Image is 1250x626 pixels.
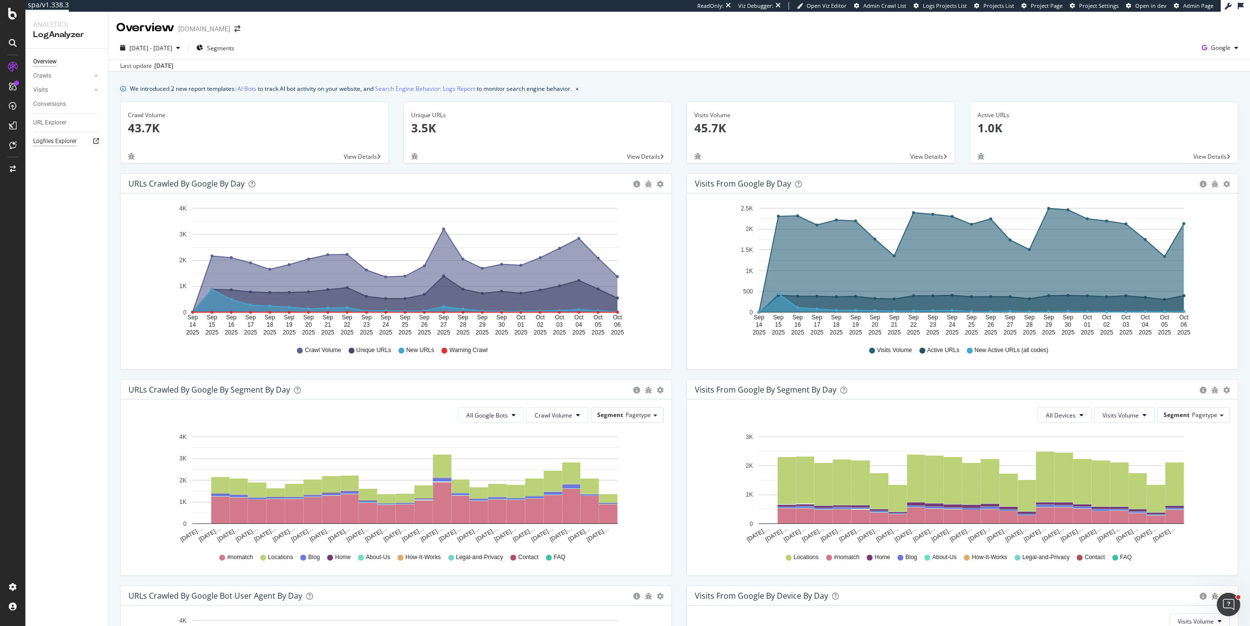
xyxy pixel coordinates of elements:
span: Admin Page [1183,2,1213,9]
button: Segments [192,40,238,56]
p: 43.7K [128,120,381,136]
text: 2025 [206,329,219,336]
span: Admin Crawl List [863,2,906,9]
text: 1K [179,499,187,505]
span: Locations [268,553,293,562]
div: A chart. [695,201,1227,337]
span: Crawl Volume [535,411,572,419]
text: 2025 [398,329,412,336]
button: [DATE] - [DATE] [116,40,184,56]
text: 21 [891,321,898,328]
div: bug [645,387,652,394]
text: 2K [179,477,187,484]
text: 25 [968,321,975,328]
a: Search Engine Behavior: Logs Report [375,83,475,94]
span: Logs Projects List [923,2,967,9]
text: 1.5K [741,247,753,253]
text: 16 [794,321,801,328]
text: Oct [1179,314,1188,321]
text: Sep [754,314,765,321]
span: Home [875,553,890,562]
button: Visits Volume [1094,407,1155,423]
text: 04 [1142,321,1149,328]
span: FAQ [1120,553,1132,562]
text: 03 [1123,321,1129,328]
text: Sep [1063,314,1074,321]
text: 17 [813,321,820,328]
span: View Details [344,152,377,161]
text: 3K [179,231,187,238]
text: 17 [247,321,254,328]
div: ReadOnly: [697,2,724,10]
text: Sep [908,314,919,321]
text: 29 [1045,321,1052,328]
text: Oct [1102,314,1111,321]
text: 2025 [811,329,824,336]
text: 2025 [1042,329,1055,336]
div: circle-info [633,387,640,394]
text: Sep [831,314,842,321]
div: Last update [120,62,173,70]
text: 24 [949,321,956,328]
div: gear [1223,387,1230,394]
text: 2K [179,257,187,264]
text: Sep [889,314,900,321]
text: 30 [499,321,505,328]
div: bug [1211,181,1218,188]
text: 19 [853,321,859,328]
text: 25 [402,321,409,328]
div: Conversions [33,99,66,109]
text: Oct [613,314,622,321]
text: 28 [1026,321,1033,328]
text: 2K [746,462,753,469]
text: Oct [555,314,564,321]
text: 2025 [186,329,199,336]
text: Oct [1141,314,1150,321]
div: circle-info [1200,181,1207,188]
text: 2025 [321,329,334,336]
text: 2025 [1139,329,1152,336]
div: A chart. [695,431,1227,544]
div: Overview [116,20,174,36]
a: Visits [33,85,91,95]
text: 2025 [946,329,959,336]
span: How-It-Works [972,553,1007,562]
text: 16 [228,321,235,328]
text: 2025 [534,329,547,336]
text: Oct [574,314,583,321]
text: 2025 [283,329,296,336]
text: Sep [870,314,880,321]
text: 500 [743,288,753,295]
text: 2025 [1120,329,1133,336]
text: 22 [344,321,351,328]
span: New Active URLs (all codes) [975,346,1048,355]
text: 0 [183,309,187,316]
text: 3K [179,455,187,462]
div: Visits [33,85,48,95]
span: Blog [905,553,917,562]
div: LogAnalyzer [33,29,100,41]
span: Legal-and-Privacy [1022,553,1070,562]
text: 28 [459,321,466,328]
div: Overview [33,57,57,67]
text: 2.5K [741,205,753,212]
div: bug [645,593,652,600]
text: 2025 [1023,329,1036,336]
button: All Google Bots [458,407,524,423]
div: info banner [120,83,1238,94]
span: Contact [518,553,538,562]
span: Segment [597,411,623,419]
text: 06 [1181,321,1187,328]
text: Sep [773,314,784,321]
text: 2025 [984,329,998,336]
p: 45.7K [694,120,947,136]
text: Oct [536,314,545,321]
text: 18 [267,321,273,328]
a: AI Bots [237,83,256,94]
div: bug [645,181,652,188]
text: 23 [363,321,370,328]
text: 15 [208,321,215,328]
span: #nomatch [227,553,253,562]
div: Crawls [33,71,51,81]
text: 4K [179,205,187,212]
